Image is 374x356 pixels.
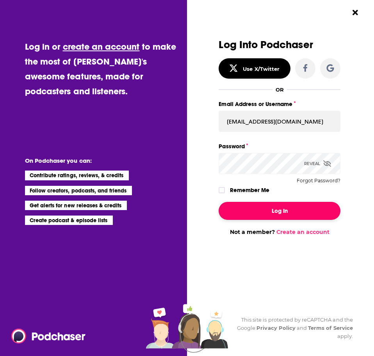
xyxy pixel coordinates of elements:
a: Terms of Service [308,325,353,331]
label: Password [219,141,340,151]
div: Reveal [304,153,331,174]
div: This site is protected by reCAPTCHA and the Google and apply. [231,316,353,340]
label: Remember Me [230,185,269,195]
li: Contribute ratings, reviews, & credits [25,171,129,180]
li: Get alerts for new releases & credits [25,201,127,210]
li: On Podchaser you can: [25,157,181,164]
a: Podchaser - Follow, Share and Rate Podcasts [11,329,80,343]
input: Email Address or Username [219,111,340,132]
div: OR [276,86,284,93]
a: Create an account [276,228,329,236]
a: create an account [63,41,140,52]
button: Forgot Password? [297,178,340,183]
li: Follow creators, podcasts, and friends [25,186,132,195]
label: Email Address or Username [219,99,340,109]
button: Use X/Twitter [219,58,290,79]
h3: Log Into Podchaser [219,39,340,50]
li: Create podcast & episode lists [25,216,113,225]
div: Not a member? [219,228,340,236]
button: Log In [219,202,340,220]
div: Use X/Twitter [243,66,280,72]
img: Podchaser - Follow, Share and Rate Podcasts [11,329,86,343]
button: Close Button [348,5,363,20]
a: Privacy Policy [256,325,296,331]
